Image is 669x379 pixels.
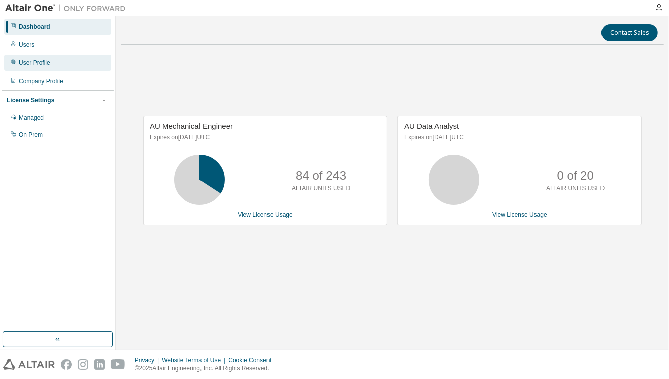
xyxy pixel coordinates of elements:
img: facebook.svg [61,359,72,370]
button: Contact Sales [601,24,658,41]
img: instagram.svg [78,359,88,370]
img: youtube.svg [111,359,125,370]
a: View License Usage [492,211,547,218]
span: AU Data Analyst [404,122,459,130]
span: AU Mechanical Engineer [150,122,233,130]
p: ALTAIR UNITS USED [292,184,350,193]
p: Expires on [DATE] UTC [404,133,633,142]
div: Website Terms of Use [162,356,228,364]
div: License Settings [7,96,54,104]
p: © 2025 Altair Engineering, Inc. All Rights Reserved. [135,364,278,373]
div: Managed [19,114,44,122]
div: Cookie Consent [228,356,277,364]
img: linkedin.svg [94,359,105,370]
p: 0 of 20 [557,167,594,184]
div: Company Profile [19,77,63,85]
div: Dashboard [19,23,50,31]
div: User Profile [19,59,50,67]
img: Altair One [5,3,131,13]
a: View License Usage [238,211,293,218]
div: Privacy [135,356,162,364]
img: altair_logo.svg [3,359,55,370]
p: Expires on [DATE] UTC [150,133,378,142]
div: Users [19,41,34,49]
p: 84 of 243 [296,167,346,184]
div: On Prem [19,131,43,139]
p: ALTAIR UNITS USED [546,184,605,193]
